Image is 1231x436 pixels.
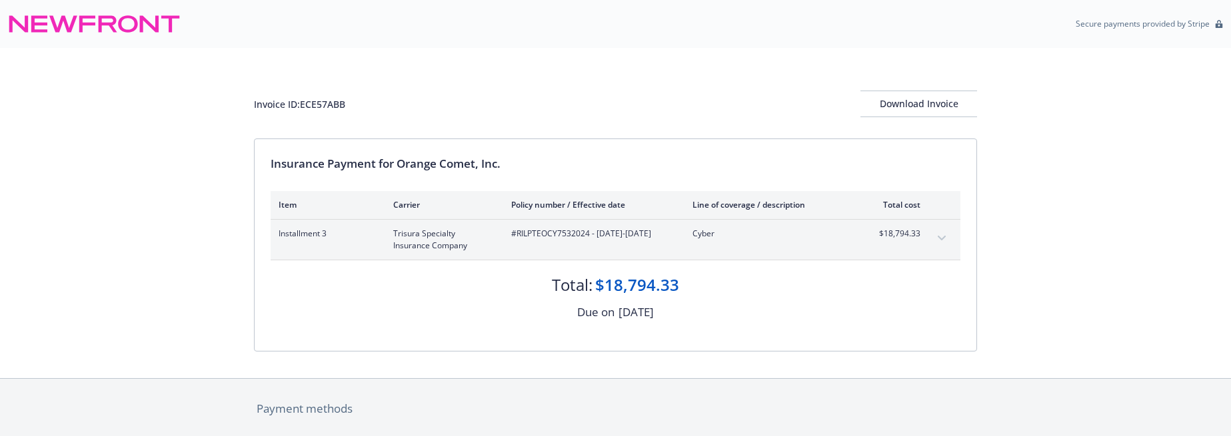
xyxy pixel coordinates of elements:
div: [DATE] [618,304,654,321]
div: Insurance Payment for Orange Comet, Inc. [271,155,960,172]
span: $18,794.33 [870,228,920,240]
div: Invoice ID: ECE57ABB [254,97,345,111]
div: Line of coverage / description [692,199,849,210]
div: Payment methods [257,400,974,417]
span: Trisura Specialty Insurance Company [393,228,490,252]
button: Download Invoice [860,91,977,117]
span: Installment 3 [279,228,372,240]
p: Secure payments provided by Stripe [1076,18,1210,29]
div: Total: [552,274,593,296]
span: #RILPTEOCY7532024 - [DATE]-[DATE] [511,228,671,240]
div: Policy number / Effective date [511,199,671,210]
div: $18,794.33 [595,274,679,296]
span: Cyber [692,228,849,240]
div: Total cost [870,199,920,210]
div: Installment 3Trisura Specialty Insurance Company#RILPTEOCY7532024 - [DATE]-[DATE]Cyber$18,794.33e... [271,220,960,260]
button: expand content [931,228,952,249]
div: Item [279,199,372,210]
div: Due on [577,304,615,321]
div: Carrier [393,199,490,210]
